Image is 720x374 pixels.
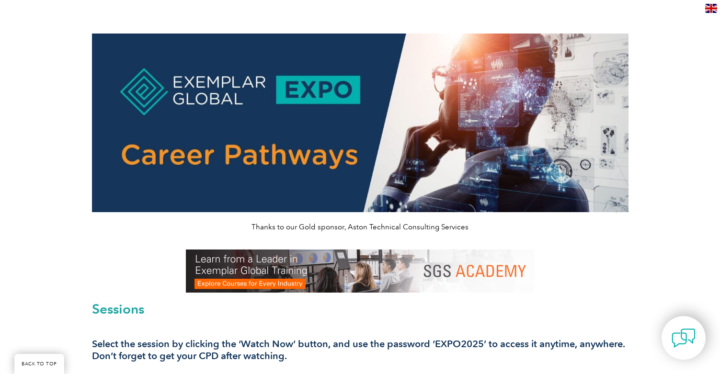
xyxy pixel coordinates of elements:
img: en [705,4,717,13]
h2: Sessions [92,302,629,316]
img: career pathways [92,34,629,212]
h3: Select the session by clicking the ‘Watch Now’ button, and use the password ‘EXPO2025’ to access ... [92,338,629,362]
img: SGS [186,249,535,293]
p: Thanks to our Gold sponsor, Aston Technical Consulting Services [92,222,629,232]
img: contact-chat.png [672,326,696,350]
a: BACK TO TOP [14,354,64,374]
